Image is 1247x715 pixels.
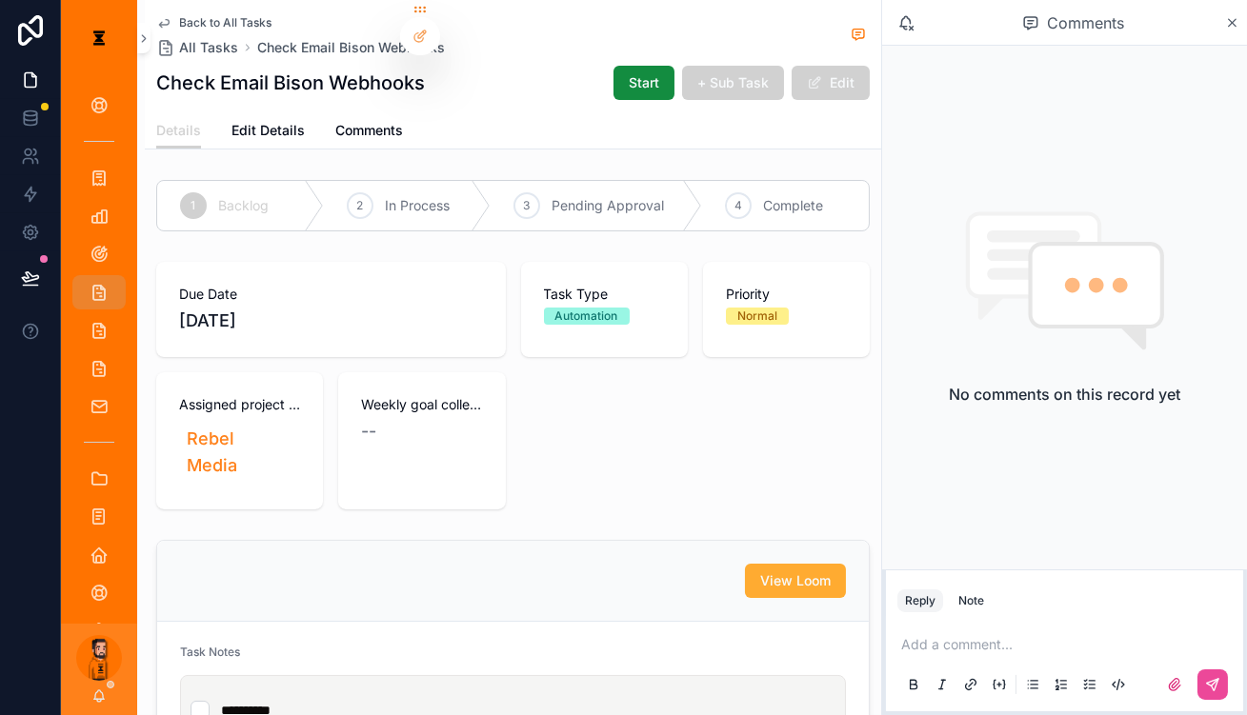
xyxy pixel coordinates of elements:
a: Comments [335,113,403,151]
span: 1 [191,198,196,213]
span: 4 [734,198,742,213]
h1: Check Email Bison Webhooks [156,70,425,96]
span: Comments [1047,11,1124,34]
span: Rebel Media [187,426,285,479]
span: + Sub Task [697,73,769,92]
span: [DATE] [179,308,483,334]
span: All Tasks [179,38,238,57]
span: Edit Details [231,121,305,140]
div: Normal [737,308,777,325]
span: Weekly goal collection [361,395,482,414]
span: Due Date [179,285,483,304]
button: Note [951,589,992,612]
span: In Process [385,196,450,215]
div: Note [958,593,984,608]
div: scrollable content [61,76,137,624]
span: Comments [335,121,403,140]
button: View Loom [745,564,846,598]
span: Task Type [544,285,665,304]
button: Start [613,66,674,100]
button: Edit [792,66,870,100]
a: Rebel Media [179,422,292,483]
span: Priority [726,285,847,304]
button: + Sub Task [682,66,784,100]
span: 3 [524,198,531,213]
button: Reply [897,589,943,612]
h2: No comments on this record yet [949,383,1180,406]
span: Back to All Tasks [179,15,272,30]
span: Assigned project collection [179,395,300,414]
span: Pending Approval [552,196,664,215]
a: Back to All Tasks [156,15,272,30]
span: Complete [763,196,823,215]
span: -- [361,418,376,445]
span: Task Notes [180,645,240,659]
div: Automation [555,308,618,325]
img: App logo [84,23,114,53]
a: Details [156,113,201,149]
span: View Loom [760,571,831,590]
span: 2 [357,198,364,213]
span: Details [156,121,201,140]
span: Start [629,73,659,92]
span: Backlog [218,196,269,215]
a: Check Email Bison Webhooks [257,38,445,57]
a: Edit Details [231,113,305,151]
a: All Tasks [156,38,238,57]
